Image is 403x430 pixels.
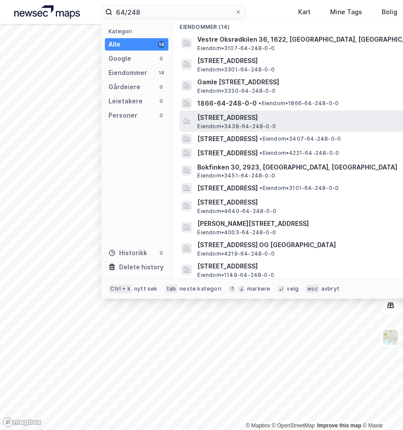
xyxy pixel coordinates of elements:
[330,7,362,17] div: Mine Tags
[108,67,147,78] div: Eiendommer
[3,417,42,427] a: Mapbox homepage
[158,41,165,48] div: 14
[359,387,403,430] iframe: Chat Widget
[165,284,178,293] div: tab
[197,98,257,109] span: 1866-64-248-0-0
[359,387,403,430] div: Kontrollprogram for chat
[306,284,319,293] div: esc
[298,7,311,17] div: Kart
[158,83,165,91] div: 0
[134,285,158,292] div: nytt søk
[382,7,397,17] div: Bolig
[158,249,165,256] div: 0
[246,422,270,429] a: Mapbox
[108,284,132,293] div: Ctrl + k
[259,150,339,157] span: Eiendom • 4221-64-248-0-0
[382,329,399,346] img: Z
[108,39,120,50] div: Alle
[197,87,275,95] span: Eiendom • 3330-64-248-0-0
[197,208,276,215] span: Eiendom • 4640-64-248-0-0
[108,96,143,107] div: Leietakere
[108,53,131,64] div: Google
[321,285,339,292] div: avbryt
[158,98,165,105] div: 0
[259,185,339,192] span: Eiendom • 3101-64-248-0-0
[119,262,164,272] div: Delete history
[158,69,165,76] div: 14
[197,45,275,52] span: Eiendom • 3107-64-248-0-0
[272,422,315,429] a: OpenStreetMap
[247,285,270,292] div: markere
[197,250,275,257] span: Eiendom • 4219-64-248-0-0
[180,285,221,292] div: neste kategori
[108,110,137,121] div: Personer
[197,183,258,193] span: [STREET_ADDRESS]
[197,148,258,158] span: [STREET_ADDRESS]
[108,248,147,258] div: Historikk
[197,229,276,236] span: Eiendom • 4003-64-248-0-0
[112,5,235,19] input: Søk på adresse, matrikkel, gårdeiere, leietakere eller personer
[259,100,261,107] span: •
[158,55,165,62] div: 0
[259,185,262,191] span: •
[197,66,275,73] span: Eiendom • 3301-64-248-0-0
[259,135,341,142] span: Eiendom • 3407-64-248-0-0
[259,150,262,156] span: •
[197,123,276,130] span: Eiendom • 3438-64-248-0-0
[197,134,258,144] span: [STREET_ADDRESS]
[14,5,80,19] img: logo.a4113a55bc3d86da70a041830d287a7e.svg
[108,28,168,35] div: Kategori
[287,285,299,292] div: velg
[259,100,339,107] span: Eiendom • 1866-64-248-0-0
[197,172,275,179] span: Eiendom • 3451-64-248-0-0
[259,135,262,142] span: •
[108,82,140,92] div: Gårdeiere
[158,112,165,119] div: 0
[197,272,274,279] span: Eiendom • 1149-64-248-0-0
[317,422,361,429] a: Improve this map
